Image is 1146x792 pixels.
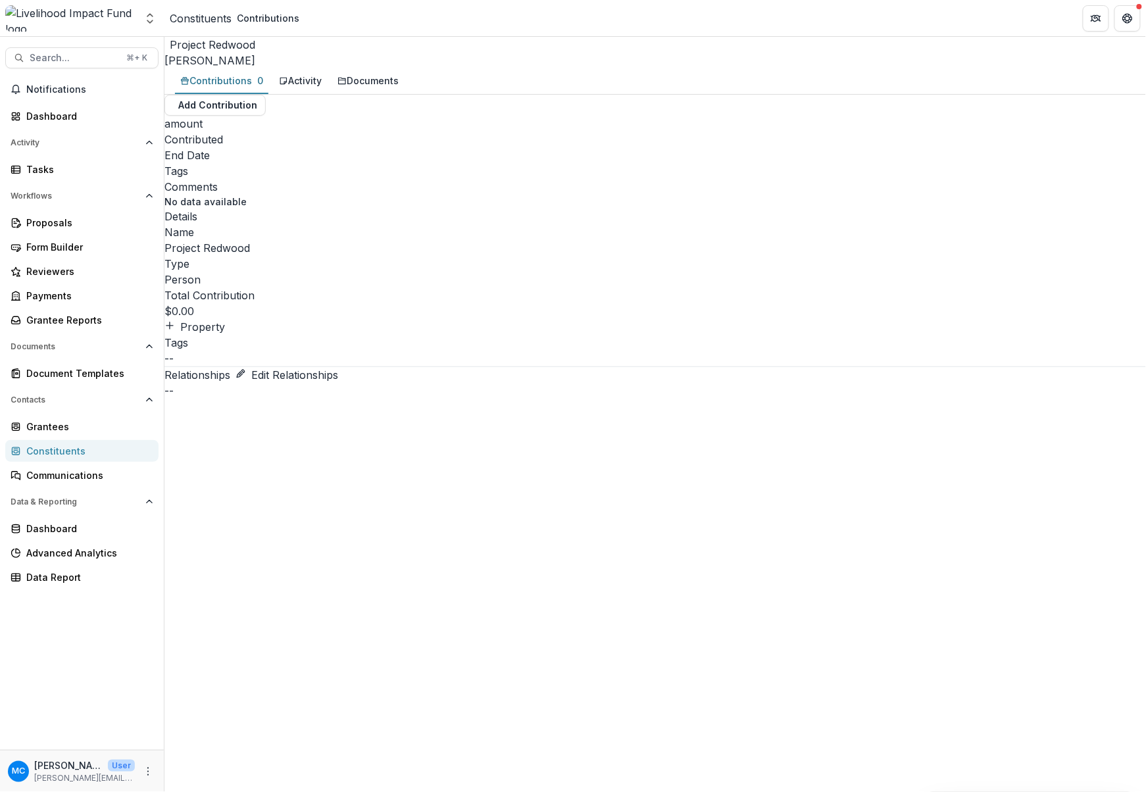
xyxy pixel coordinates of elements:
button: Search... [5,47,159,68]
div: End Date [164,147,1146,163]
a: Activity [274,68,327,94]
div: Document Templates [26,366,148,380]
p: Person [164,272,1146,287]
span: Contacts [11,395,140,405]
p: Relationships [164,367,230,383]
div: Comments [164,179,1146,195]
div: amount [164,116,1146,132]
div: Payments [26,289,148,303]
div: Tags [164,163,1146,179]
button: Open Documents [5,336,159,357]
a: Contributions0 [175,68,268,94]
span: 0 [257,75,263,86]
div: Communications [26,468,148,482]
p: Name [164,224,1146,240]
div: Grantee Reports [26,313,148,327]
div: Contributed [164,132,1146,147]
div: Reviewers [26,264,148,278]
div: Dashboard [26,109,148,123]
p: User [108,760,135,772]
span: Search... [30,53,118,64]
span: Data & Reporting [11,497,140,507]
button: Open Activity [5,132,159,153]
div: Documents [332,71,404,90]
a: Documents [332,68,404,94]
a: Grantee Reports [5,309,159,331]
div: Dashboard [26,522,148,535]
button: Property [164,319,225,335]
p: $0.00 [164,303,1146,319]
p: -- [164,383,1146,399]
div: ⌘ + K [124,51,150,65]
button: More [140,764,156,780]
div: Data Report [26,570,148,584]
div: Advanced Analytics [26,546,148,560]
div: Contributions [237,11,299,25]
p: Total Contribution [164,287,1146,303]
span: Notifications [26,84,153,95]
a: Proposals [5,212,159,234]
p: [PERSON_NAME][EMAIL_ADDRESS][DOMAIN_NAME] [34,772,135,784]
a: Constituents [5,440,159,462]
a: Document Templates [5,362,159,384]
a: Communications [5,464,159,486]
div: Tasks [26,162,148,176]
a: Payments [5,285,159,307]
p: Project Redwood [164,240,1146,256]
a: Dashboard [5,518,159,539]
img: Livelihood Impact Fund logo [5,5,136,32]
button: Partners [1083,5,1109,32]
a: Tasks [5,159,159,180]
button: Notifications [5,79,159,100]
div: Contributions [189,74,252,87]
span: Documents [11,342,140,351]
div: Constituents [26,444,148,458]
p: No data available [164,195,1146,209]
p: Type [164,256,1146,272]
span: Activity [11,138,140,147]
div: Proposals [26,216,148,230]
span: Workflows [11,191,140,201]
p: [PERSON_NAME] [34,758,103,772]
nav: breadcrumb [170,9,305,28]
p: -- [164,351,1146,366]
p: Tags [164,335,1146,351]
a: Constituents [170,11,232,26]
a: Advanced Analytics [5,542,159,564]
div: Activity [274,71,327,90]
div: Form Builder [26,240,148,254]
button: Open Workflows [5,186,159,207]
h2: Project Redwood [170,37,255,53]
a: Grantees [5,416,159,437]
button: [PERSON_NAME] [164,53,255,68]
button: Add Contribution [164,95,266,116]
button: Open entity switcher [141,5,159,32]
a: Dashboard [5,105,159,127]
button: Open Contacts [5,389,159,410]
a: Reviewers [5,260,159,282]
div: Grantees [26,420,148,433]
button: Open Data & Reporting [5,491,159,512]
div: Michael Chertok [12,767,25,776]
button: Get Help [1114,5,1141,32]
a: Form Builder [5,236,159,258]
a: Data Report [5,566,159,588]
button: Edit Relationships [236,367,338,383]
p: Details [164,209,197,224]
